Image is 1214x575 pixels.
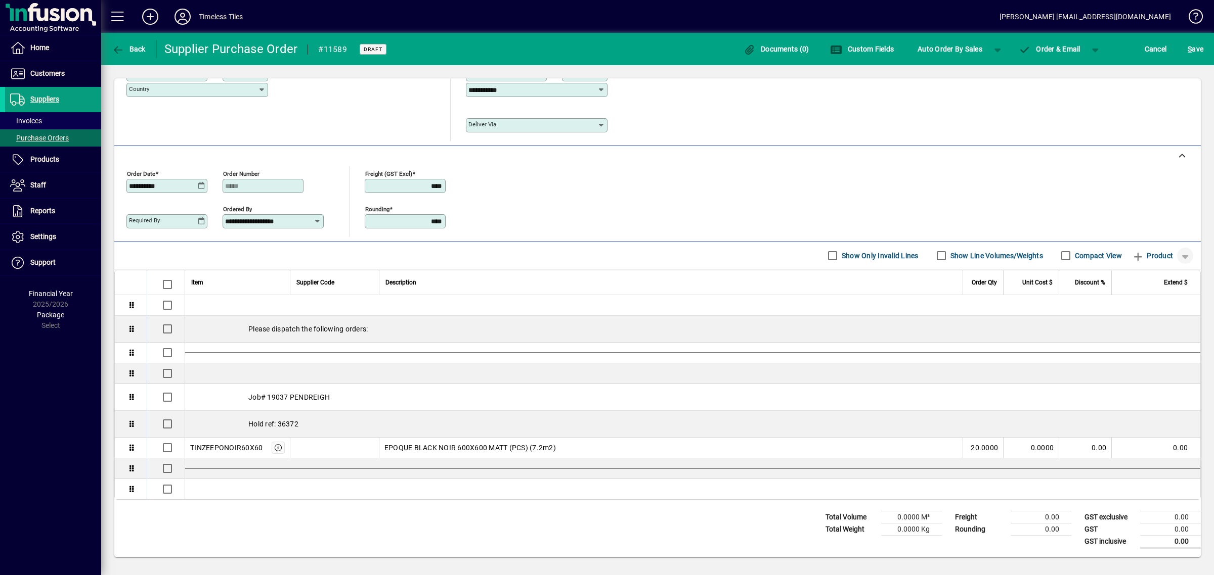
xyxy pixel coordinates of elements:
[1140,535,1201,548] td: 0.00
[1014,40,1086,58] button: Order & Email
[828,40,896,58] button: Custom Fields
[1011,523,1071,535] td: 0.00
[881,523,942,535] td: 0.0000 Kg
[1022,277,1053,288] span: Unit Cost $
[5,112,101,129] a: Invoices
[364,46,382,53] span: Draft
[5,250,101,275] a: Support
[112,45,146,53] span: Back
[950,511,1011,523] td: Freight
[30,43,49,52] span: Home
[1000,9,1171,25] div: [PERSON_NAME] [EMAIL_ADDRESS][DOMAIN_NAME]
[1073,251,1122,261] label: Compact View
[1011,511,1071,523] td: 0.00
[1079,535,1140,548] td: GST inclusive
[1164,277,1188,288] span: Extend $
[37,311,64,319] span: Package
[830,45,894,53] span: Custom Fields
[1145,41,1167,57] span: Cancel
[30,258,56,266] span: Support
[1188,45,1192,53] span: S
[296,277,334,288] span: Supplier Code
[820,523,881,535] td: Total Weight
[30,207,55,215] span: Reports
[744,45,809,53] span: Documents (0)
[950,523,1011,535] td: Rounding
[5,173,101,198] a: Staff
[5,147,101,172] a: Products
[134,8,166,26] button: Add
[29,290,73,298] span: Financial Year
[185,384,1200,410] div: Job# 19037 PENDREIGH
[166,8,199,26] button: Profile
[223,170,259,177] mat-label: Order number
[1140,511,1201,523] td: 0.00
[1140,523,1201,535] td: 0.00
[164,41,298,57] div: Supplier Purchase Order
[963,438,1003,458] td: 20.0000
[840,251,919,261] label: Show Only Invalid Lines
[365,205,389,212] mat-label: Rounding
[741,40,812,58] button: Documents (0)
[185,411,1200,437] div: Hold ref: 36372
[30,95,59,103] span: Suppliers
[1019,45,1080,53] span: Order & Email
[185,316,1200,342] div: Please dispatch the following orders:
[1127,247,1178,265] button: Product
[1132,248,1173,264] span: Product
[191,277,203,288] span: Item
[101,40,157,58] app-page-header-button: Back
[913,40,987,58] button: Auto Order By Sales
[365,170,412,177] mat-label: Freight (GST excl)
[5,35,101,61] a: Home
[972,277,997,288] span: Order Qty
[385,277,416,288] span: Description
[5,224,101,250] a: Settings
[129,217,160,224] mat-label: Required by
[10,134,69,142] span: Purchase Orders
[129,85,149,92] mat-label: Country
[1142,40,1169,58] button: Cancel
[5,199,101,224] a: Reports
[10,117,42,125] span: Invoices
[918,41,982,57] span: Auto Order By Sales
[1079,511,1140,523] td: GST exclusive
[127,170,155,177] mat-label: Order date
[468,121,496,128] mat-label: Deliver via
[1075,277,1105,288] span: Discount %
[1003,438,1059,458] td: 0.0000
[1188,41,1203,57] span: ave
[881,511,942,523] td: 0.0000 M³
[1181,2,1201,35] a: Knowledge Base
[1185,40,1206,58] button: Save
[1079,523,1140,535] td: GST
[820,511,881,523] td: Total Volume
[30,181,46,189] span: Staff
[30,69,65,77] span: Customers
[223,205,252,212] mat-label: Ordered by
[109,40,148,58] button: Back
[1111,438,1200,458] td: 0.00
[30,155,59,163] span: Products
[5,129,101,147] a: Purchase Orders
[199,9,243,25] div: Timeless Tiles
[190,443,263,453] div: TINZEEPONOIR60X60
[384,443,556,453] span: EPOQUE BLACK NOIR 600X600 MATT (PCS) (7.2m2)
[1059,438,1111,458] td: 0.00
[318,41,347,58] div: #11589
[30,232,56,241] span: Settings
[5,61,101,86] a: Customers
[948,251,1043,261] label: Show Line Volumes/Weights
